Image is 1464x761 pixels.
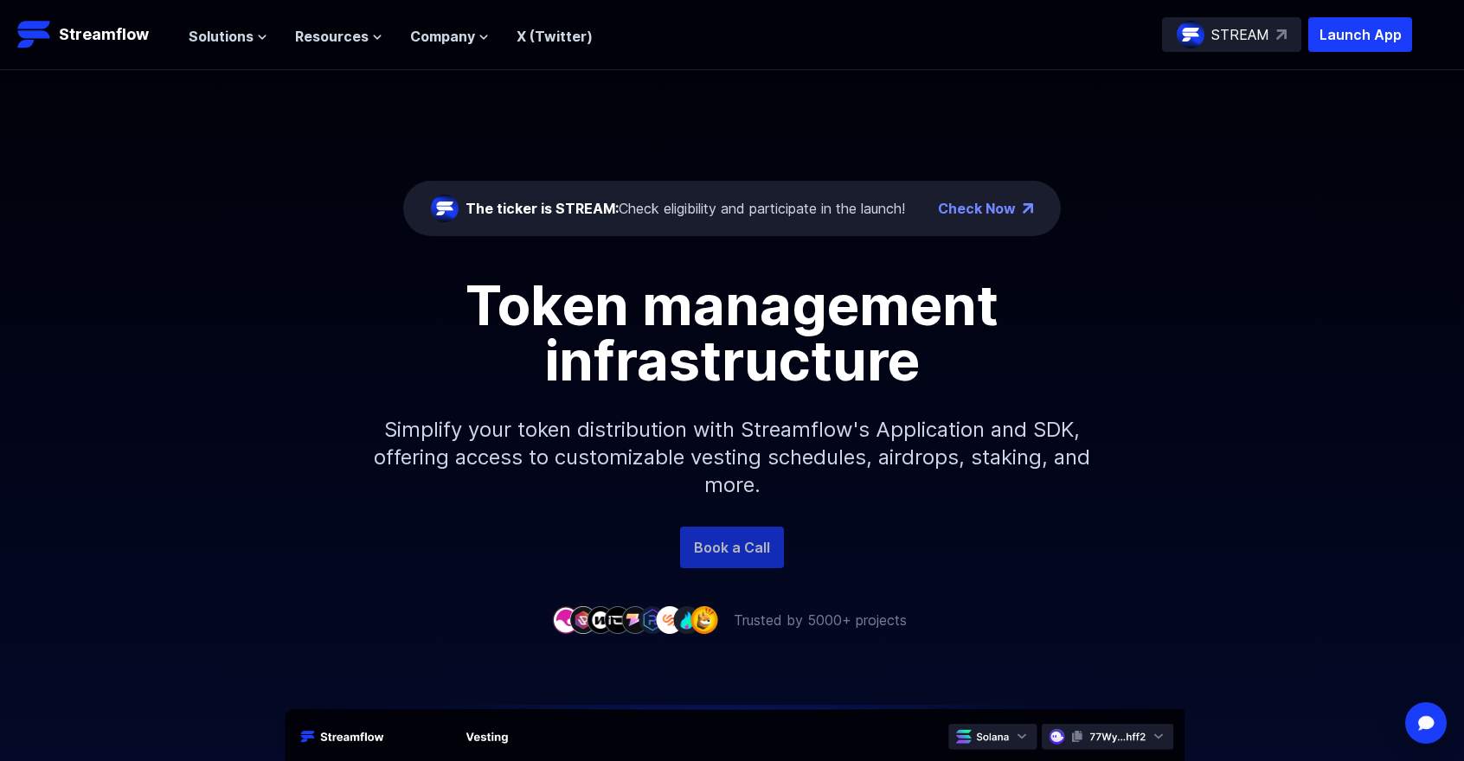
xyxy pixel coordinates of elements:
a: STREAM [1162,17,1301,52]
span: Company [410,26,475,47]
img: company-1 [552,606,580,633]
img: company-2 [569,606,597,633]
img: top-right-arrow.png [1023,203,1033,214]
img: top-right-arrow.svg [1276,29,1287,40]
p: Streamflow [59,22,149,47]
h1: Token management infrastructure [343,278,1121,388]
img: company-4 [604,606,632,633]
img: company-3 [587,606,614,633]
img: company-8 [673,606,701,633]
span: Resources [295,26,369,47]
span: Solutions [189,26,254,47]
button: Launch App [1308,17,1412,52]
img: streamflow-logo-circle.png [431,195,459,222]
img: company-5 [621,606,649,633]
img: streamflow-logo-circle.png [1177,21,1204,48]
p: Trusted by 5000+ projects [734,610,907,630]
button: Resources [295,26,382,47]
a: X (Twitter) [517,28,593,45]
span: The ticker is STREAM: [466,200,619,217]
img: company-7 [656,606,684,633]
img: Streamflow Logo [17,17,52,52]
a: Check Now [938,198,1016,219]
p: STREAM [1211,24,1269,45]
a: Book a Call [680,527,784,568]
button: Company [410,26,489,47]
div: Open Intercom Messenger [1405,702,1447,744]
div: Check eligibility and participate in the launch! [466,198,905,219]
img: company-9 [690,606,718,633]
p: Simplify your token distribution with Streamflow's Application and SDK, offering access to custom... [360,388,1104,527]
img: company-6 [639,606,666,633]
a: Streamflow [17,17,171,52]
button: Solutions [189,26,267,47]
